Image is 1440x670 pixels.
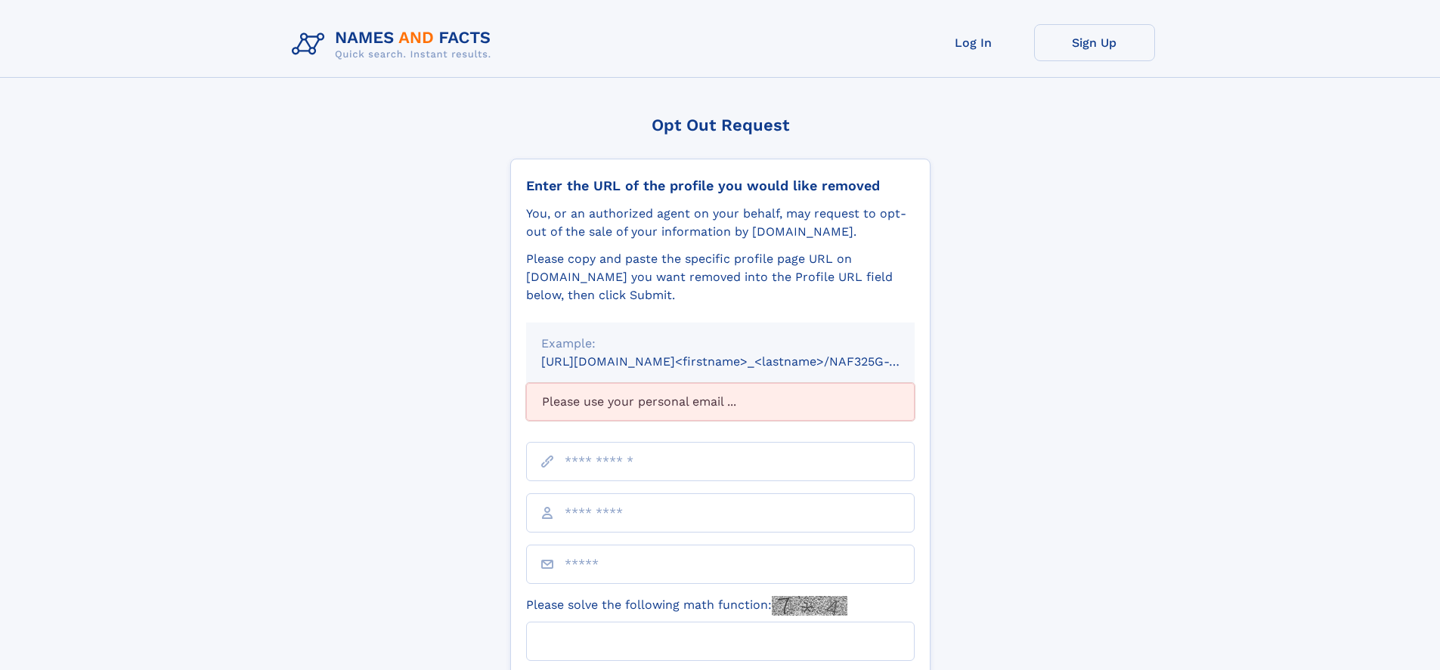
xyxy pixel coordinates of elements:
div: You, or an authorized agent on your behalf, may request to opt-out of the sale of your informatio... [526,205,915,241]
div: Please copy and paste the specific profile page URL on [DOMAIN_NAME] you want removed into the Pr... [526,250,915,304]
div: Please use your personal email ... [526,383,915,421]
label: Please solve the following math function: [526,596,847,616]
img: Logo Names and Facts [286,24,503,65]
a: Log In [913,24,1034,61]
a: Sign Up [1034,24,1155,61]
div: Enter the URL of the profile you would like removed [526,178,915,194]
small: [URL][DOMAIN_NAME]<firstname>_<lastname>/NAF325G-xxxxxxxx [541,354,943,369]
div: Opt Out Request [510,116,931,134]
div: Example: [541,335,900,353]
